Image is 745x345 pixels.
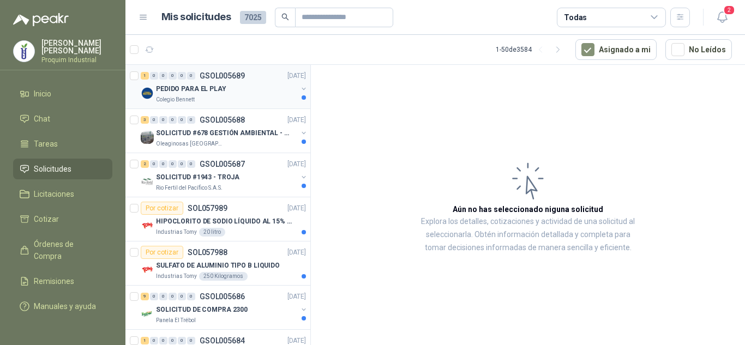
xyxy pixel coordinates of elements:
[141,175,154,188] img: Company Logo
[13,108,112,129] a: Chat
[453,203,603,215] h3: Aún no has seleccionado niguna solicitud
[34,163,71,175] span: Solicitudes
[187,72,195,80] div: 0
[169,160,177,168] div: 0
[141,72,149,80] div: 1
[187,337,195,344] div: 0
[156,305,248,315] p: SOLICITUD DE COMPRA 2300
[188,204,227,212] p: SOL057989
[150,160,158,168] div: 0
[564,11,587,23] div: Todas
[13,184,112,204] a: Licitaciones
[150,72,158,80] div: 0
[169,293,177,300] div: 0
[187,160,195,168] div: 0
[156,84,226,94] p: PEDIDO PARA EL PLAY
[712,8,732,27] button: 2
[13,83,112,104] a: Inicio
[141,69,308,104] a: 1 0 0 0 0 0 GSOL005689[DATE] Company LogoPEDIDO PARA EL PLAYColegio Bennett
[156,272,197,281] p: Industrias Tomy
[287,115,306,125] p: [DATE]
[420,215,636,255] p: Explora los detalles, cotizaciones y actividad de una solicitud al seleccionarla. Obtén informaci...
[34,138,58,150] span: Tareas
[281,13,289,21] span: search
[34,238,102,262] span: Órdenes de Compra
[200,293,245,300] p: GSOL005686
[200,160,245,168] p: GSOL005687
[156,128,292,138] p: SOLICITUD #678 GESTIÓN AMBIENTAL - TUMACO
[34,113,50,125] span: Chat
[141,219,154,232] img: Company Logo
[34,188,74,200] span: Licitaciones
[125,241,310,286] a: Por cotizarSOL057988[DATE] Company LogoSULFATO DE ALUMINIO TIPO B LIQUIDOIndustrias Tomy250 Kilog...
[200,72,245,80] p: GSOL005689
[156,316,196,325] p: Panela El Trébol
[200,116,245,124] p: GSOL005688
[13,13,69,26] img: Logo peakr
[141,337,149,344] div: 1
[187,293,195,300] div: 0
[496,41,567,58] div: 1 - 50 de 3584
[150,116,158,124] div: 0
[156,216,292,227] p: HIPOCLORITO DE SODIO LÍQUIDO AL 15% CONT NETO 20L
[169,72,177,80] div: 0
[287,159,306,170] p: [DATE]
[159,160,167,168] div: 0
[34,275,74,287] span: Remisiones
[178,293,186,300] div: 0
[156,184,223,192] p: Rio Fertil del Pacífico S.A.S.
[178,72,186,80] div: 0
[161,9,231,25] h1: Mis solicitudes
[287,203,306,214] p: [DATE]
[187,116,195,124] div: 0
[141,113,308,148] a: 3 0 0 0 0 0 GSOL005688[DATE] Company LogoSOLICITUD #678 GESTIÓN AMBIENTAL - TUMACOOleaginosas [GE...
[200,337,245,344] p: GSOL005684
[141,160,149,168] div: 2
[156,140,225,148] p: Oleaginosas [GEOGRAPHIC_DATA][PERSON_NAME]
[150,337,158,344] div: 0
[141,202,183,215] div: Por cotizar
[178,337,186,344] div: 0
[199,228,225,237] div: 20 litro
[13,234,112,267] a: Órdenes de Compra
[14,41,34,62] img: Company Logo
[156,261,280,271] p: SULFATO DE ALUMINIO TIPO B LIQUIDO
[141,263,154,276] img: Company Logo
[13,296,112,317] a: Manuales y ayuda
[287,247,306,258] p: [DATE]
[159,337,167,344] div: 0
[34,213,59,225] span: Cotizar
[159,116,167,124] div: 0
[41,39,112,55] p: [PERSON_NAME] [PERSON_NAME]
[141,158,308,192] a: 2 0 0 0 0 0 GSOL005687[DATE] Company LogoSOLICITUD #1943 - TROJARio Fertil del Pacífico S.A.S.
[287,71,306,81] p: [DATE]
[141,246,183,259] div: Por cotizar
[13,159,112,179] a: Solicitudes
[141,290,308,325] a: 9 0 0 0 0 0 GSOL005686[DATE] Company LogoSOLICITUD DE COMPRA 2300Panela El Trébol
[125,197,310,241] a: Por cotizarSOL057989[DATE] Company LogoHIPOCLORITO DE SODIO LÍQUIDO AL 15% CONT NETO 20LIndustria...
[34,300,96,312] span: Manuales y ayuda
[156,228,197,237] p: Industrias Tomy
[199,272,248,281] div: 250 Kilogramos
[34,88,51,100] span: Inicio
[156,172,239,183] p: SOLICITUD #1943 - TROJA
[178,160,186,168] div: 0
[169,337,177,344] div: 0
[169,116,177,124] div: 0
[13,134,112,154] a: Tareas
[159,293,167,300] div: 0
[13,271,112,292] a: Remisiones
[188,249,227,256] p: SOL057988
[178,116,186,124] div: 0
[13,209,112,229] a: Cotizar
[723,5,735,15] span: 2
[156,95,195,104] p: Colegio Bennett
[150,293,158,300] div: 0
[141,307,154,320] img: Company Logo
[141,87,154,100] img: Company Logo
[287,292,306,302] p: [DATE]
[159,72,167,80] div: 0
[240,11,266,24] span: 7025
[141,131,154,144] img: Company Logo
[41,57,112,63] p: Proquim Industrial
